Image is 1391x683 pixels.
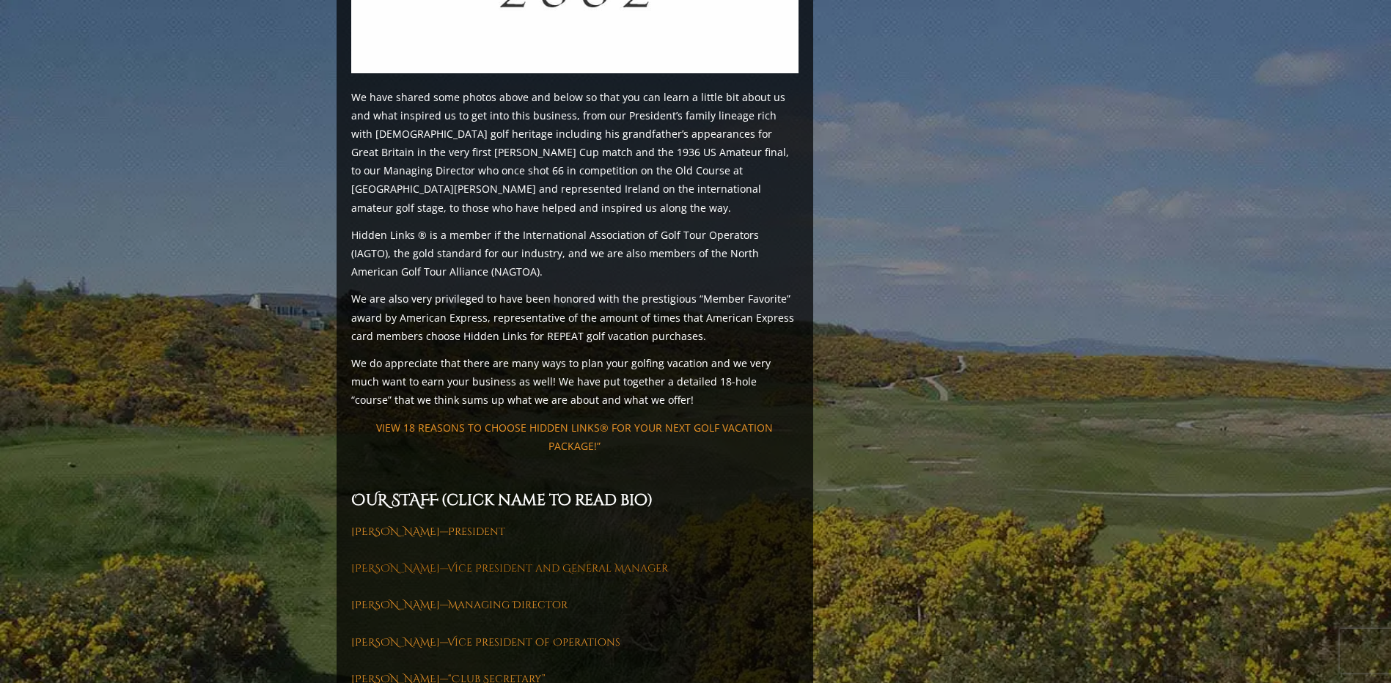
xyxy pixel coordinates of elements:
[351,489,799,514] h2: OUR STAFF (click name to read bio)
[351,354,799,410] p: We do appreciate that there are many ways to plan your golfing vacation and we very much want to ...
[351,561,668,575] a: [PERSON_NAME]—Vice President and General Manager
[351,289,799,345] p: We are also very privileged to have been honored with the prestigious “Member Favorite” award by ...
[351,635,620,649] a: [PERSON_NAME]—Vice President of Operations
[351,88,799,217] p: We have shared some photos above and below so that you can learn a little bit about us and what i...
[376,421,773,453] a: VIEW 18 REASONS TO CHOOSE HIDDEN LINKS® FOR YOUR NEXT GOLF VACATION PACKAGE!”
[351,226,799,281] p: Hidden Links ® is a member if the International Association of Golf Tour Operators (IAGTO), the g...
[351,525,505,539] a: [PERSON_NAME]—President
[351,598,568,612] a: [PERSON_NAME]—Managing Director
